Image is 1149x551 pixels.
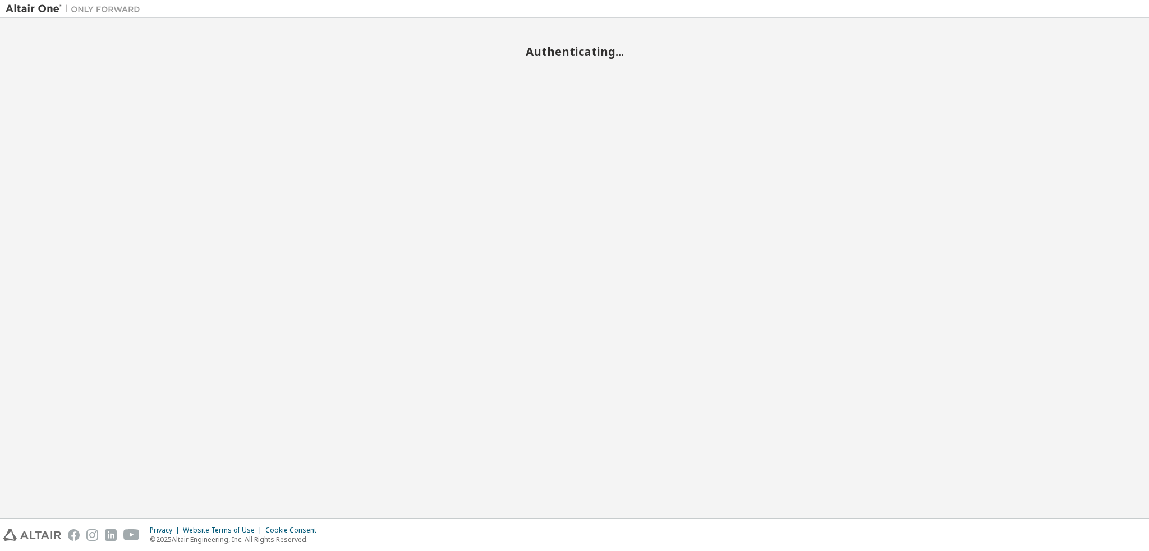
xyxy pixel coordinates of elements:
div: Privacy [150,526,183,535]
div: Cookie Consent [265,526,323,535]
img: Altair One [6,3,146,15]
div: Website Terms of Use [183,526,265,535]
img: linkedin.svg [105,529,117,541]
img: facebook.svg [68,529,80,541]
img: altair_logo.svg [3,529,61,541]
h2: Authenticating... [6,44,1143,59]
p: © 2025 Altair Engineering, Inc. All Rights Reserved. [150,535,323,544]
img: youtube.svg [123,529,140,541]
img: instagram.svg [86,529,98,541]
